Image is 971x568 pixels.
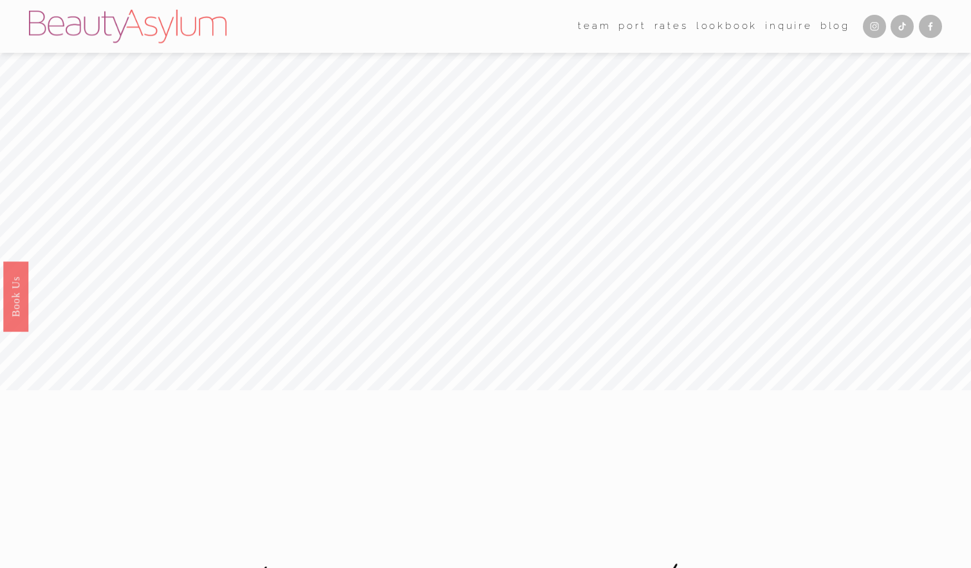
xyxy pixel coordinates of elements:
[618,17,646,36] a: port
[765,17,813,36] a: Inquire
[696,17,757,36] a: Lookbook
[891,15,914,38] a: TikTok
[654,17,689,36] a: Rates
[578,17,611,35] span: team
[919,15,942,38] a: Facebook
[578,17,611,36] a: folder dropdown
[29,10,227,43] img: Beauty Asylum | Bridal Hair &amp; Makeup Charlotte &amp; Atlanta
[820,17,850,36] a: Blog
[3,261,28,332] a: Book Us
[863,15,886,38] a: Instagram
